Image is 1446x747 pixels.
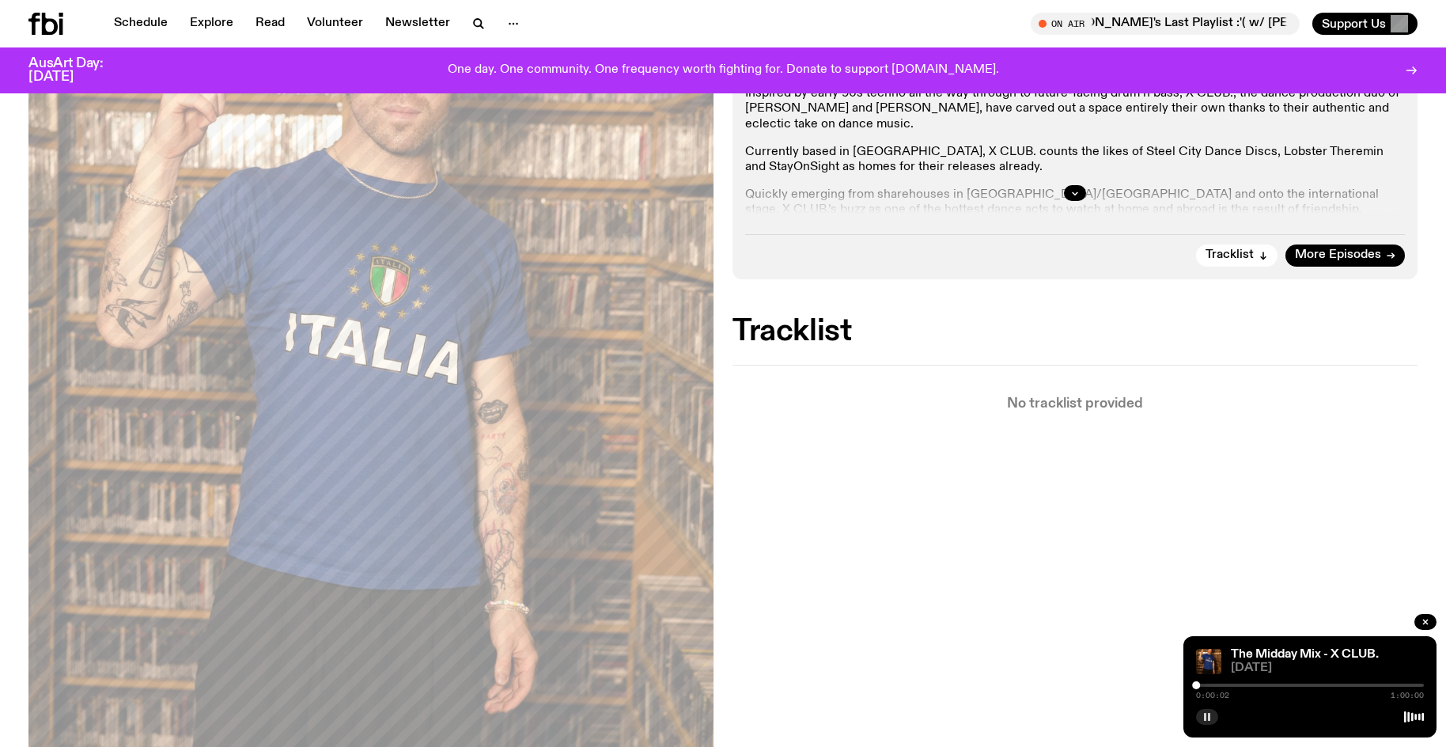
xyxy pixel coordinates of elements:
[376,13,460,35] a: Newsletter
[1312,13,1418,35] button: Support Us
[180,13,243,35] a: Explore
[1285,245,1405,267] a: More Episodes
[104,13,177,35] a: Schedule
[1196,245,1278,267] button: Tracklist
[745,86,1405,132] p: Inspired by early 90s techno all the way through to future-facing drum’n’bass, X CLUB., the dance...
[732,317,1418,346] h2: Tracklist
[1231,662,1424,674] span: [DATE]
[1031,13,1300,35] button: On AirThe Playlist / [PERSON_NAME]'s Last Playlist :'( w/ [PERSON_NAME], [PERSON_NAME], [PERSON_N...
[732,397,1418,411] p: No tracklist provided
[448,63,999,78] p: One day. One community. One frequency worth fighting for. Donate to support [DOMAIN_NAME].
[1322,17,1386,31] span: Support Us
[1231,648,1379,661] a: The Midday Mix - X CLUB.
[1295,249,1381,261] span: More Episodes
[297,13,373,35] a: Volunteer
[1391,692,1424,700] span: 1:00:00
[246,13,294,35] a: Read
[745,145,1405,175] p: Currently based in [GEOGRAPHIC_DATA], X CLUB. counts the likes of Steel City Dance Discs, Lobster...
[1206,249,1254,261] span: Tracklist
[28,57,130,84] h3: AusArt Day: [DATE]
[1196,692,1229,700] span: 0:00:02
